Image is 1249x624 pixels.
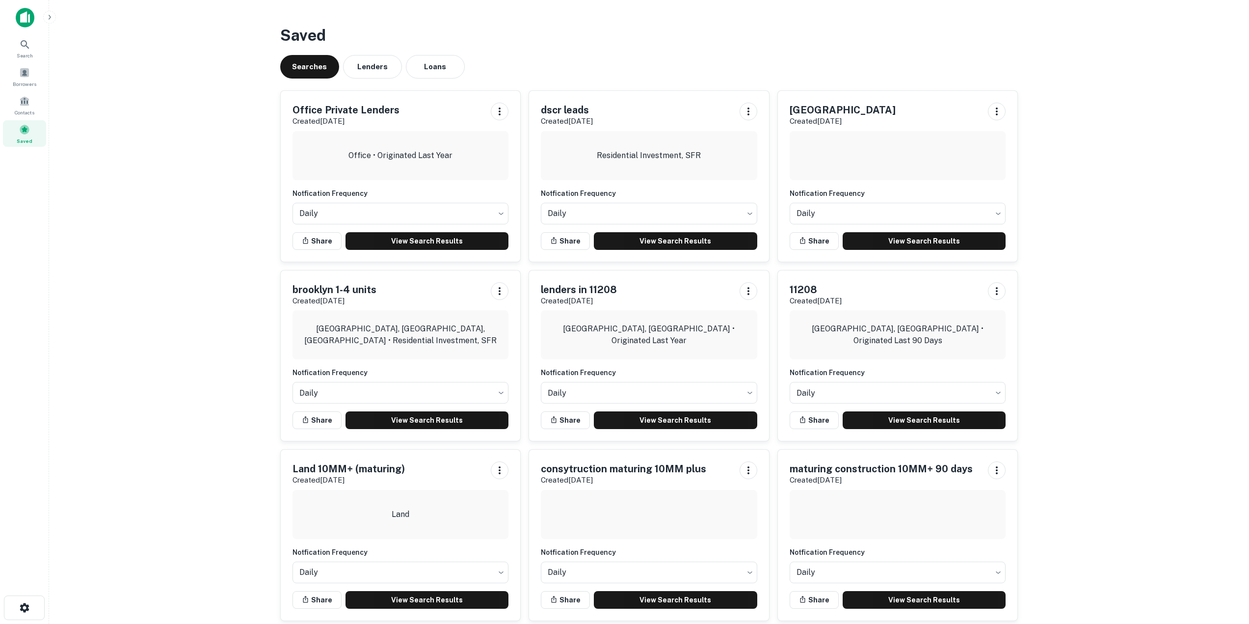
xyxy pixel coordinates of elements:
[541,200,757,227] div: Without label
[345,411,509,429] a: View Search Results
[790,115,896,127] p: Created [DATE]
[541,591,590,609] button: Share
[1200,545,1249,593] iframe: Chat Widget
[597,150,701,162] p: Residential Investment, SFR
[541,115,593,127] p: Created [DATE]
[541,474,706,486] p: Created [DATE]
[292,188,509,199] h6: Notfication Frequency
[541,232,590,250] button: Share
[594,591,757,609] a: View Search Results
[13,80,36,88] span: Borrowers
[292,103,399,117] h5: Office Private Lenders
[292,461,405,476] h5: Land 10MM+ (maturing)
[292,591,342,609] button: Share
[3,63,46,90] a: Borrowers
[790,295,842,307] p: Created [DATE]
[292,115,399,127] p: Created [DATE]
[3,92,46,118] a: Contacts
[406,55,465,79] button: Loans
[843,591,1006,609] a: View Search Results
[541,188,757,199] h6: Notfication Frequency
[790,411,839,429] button: Share
[541,559,757,586] div: Without label
[790,367,1006,378] h6: Notfication Frequency
[790,547,1006,558] h6: Notfication Frequency
[348,150,452,162] p: Office • Originated Last Year
[541,379,757,407] div: Without label
[292,547,509,558] h6: Notfication Frequency
[16,8,34,27] img: capitalize-icon.png
[790,200,1006,227] div: Without label
[541,411,590,429] button: Share
[790,461,973,476] h5: maturing construction 10MM+ 90 days
[594,411,757,429] a: View Search Results
[541,295,617,307] p: Created [DATE]
[292,379,509,407] div: Without label
[797,323,998,347] p: [GEOGRAPHIC_DATA], [GEOGRAPHIC_DATA] • Originated Last 90 Days
[790,591,839,609] button: Share
[345,232,509,250] a: View Search Results
[541,461,706,476] h5: consytruction maturing 10MM plus
[343,55,402,79] button: Lenders
[17,137,32,145] span: Saved
[345,591,509,609] a: View Search Results
[3,120,46,147] a: Saved
[843,232,1006,250] a: View Search Results
[292,232,342,250] button: Share
[541,282,617,297] h5: lenders in 11208
[292,367,509,378] h6: Notfication Frequency
[790,188,1006,199] h6: Notfication Frequency
[280,24,1018,47] h3: Saved
[541,103,593,117] h5: dscr leads
[790,474,973,486] p: Created [DATE]
[17,52,33,59] span: Search
[292,282,376,297] h5: brooklyn 1-4 units
[392,509,409,520] p: Land
[15,109,34,116] span: Contacts
[549,323,749,347] p: [GEOGRAPHIC_DATA], [GEOGRAPHIC_DATA] • Originated Last Year
[300,323,501,347] p: [GEOGRAPHIC_DATA], [GEOGRAPHIC_DATA], [GEOGRAPHIC_DATA] • Residential Investment, SFR
[594,232,757,250] a: View Search Results
[790,103,896,117] h5: [GEOGRAPHIC_DATA]
[790,282,842,297] h5: 11208
[541,367,757,378] h6: Notfication Frequency
[292,474,405,486] p: Created [DATE]
[843,411,1006,429] a: View Search Results
[292,411,342,429] button: Share
[790,232,839,250] button: Share
[541,547,757,558] h6: Notfication Frequency
[292,295,376,307] p: Created [DATE]
[292,200,509,227] div: Without label
[280,55,339,79] button: Searches
[790,559,1006,586] div: Without label
[790,379,1006,407] div: Without label
[292,559,509,586] div: Without label
[3,35,46,61] a: Search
